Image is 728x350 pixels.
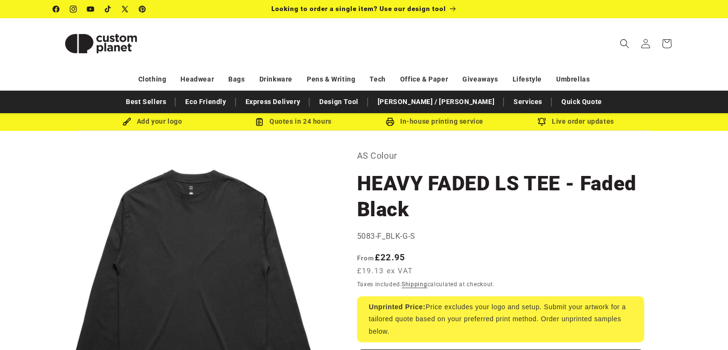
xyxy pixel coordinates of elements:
strong: £22.95 [357,252,405,262]
img: In-house printing [386,117,394,126]
a: Lifestyle [513,71,542,88]
span: £19.13 ex VAT [357,266,413,277]
img: Brush Icon [123,117,131,126]
a: Design Tool [314,93,363,110]
span: 5083-F_BLK-G-S [357,232,415,241]
div: Quotes in 24 hours [223,116,364,128]
span: From [357,254,375,262]
img: Order Updates Icon [255,117,264,126]
a: Bags [228,71,245,88]
img: Custom Planet [53,22,149,65]
p: AS Colour [357,148,644,163]
a: Pens & Writing [307,71,355,88]
div: Price excludes your logo and setup. Submit your artwork for a tailored quote based on your prefer... [357,296,644,342]
a: Express Delivery [241,93,305,110]
a: Office & Paper [400,71,448,88]
span: Looking to order a single item? Use our design tool [271,5,446,12]
a: Umbrellas [556,71,590,88]
a: Tech [370,71,385,88]
summary: Search [614,33,635,54]
div: In-house printing service [364,116,505,128]
a: Custom Planet [49,18,152,69]
strong: Unprinted Price: [369,303,426,311]
div: Taxes included. calculated at checkout. [357,280,644,289]
img: Order updates [538,117,546,126]
a: [PERSON_NAME] / [PERSON_NAME] [373,93,499,110]
a: Headwear [180,71,214,88]
a: Eco Friendly [180,93,231,110]
a: Shipping [402,281,427,288]
a: Quick Quote [557,93,607,110]
div: Live order updates [505,116,647,128]
a: Giveaways [462,71,498,88]
a: Best Sellers [121,93,171,110]
div: Add your logo [82,116,223,128]
a: Clothing [138,71,167,88]
h1: HEAVY FADED LS TEE - Faded Black [357,171,644,222]
a: Drinkware [259,71,292,88]
a: Services [509,93,547,110]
